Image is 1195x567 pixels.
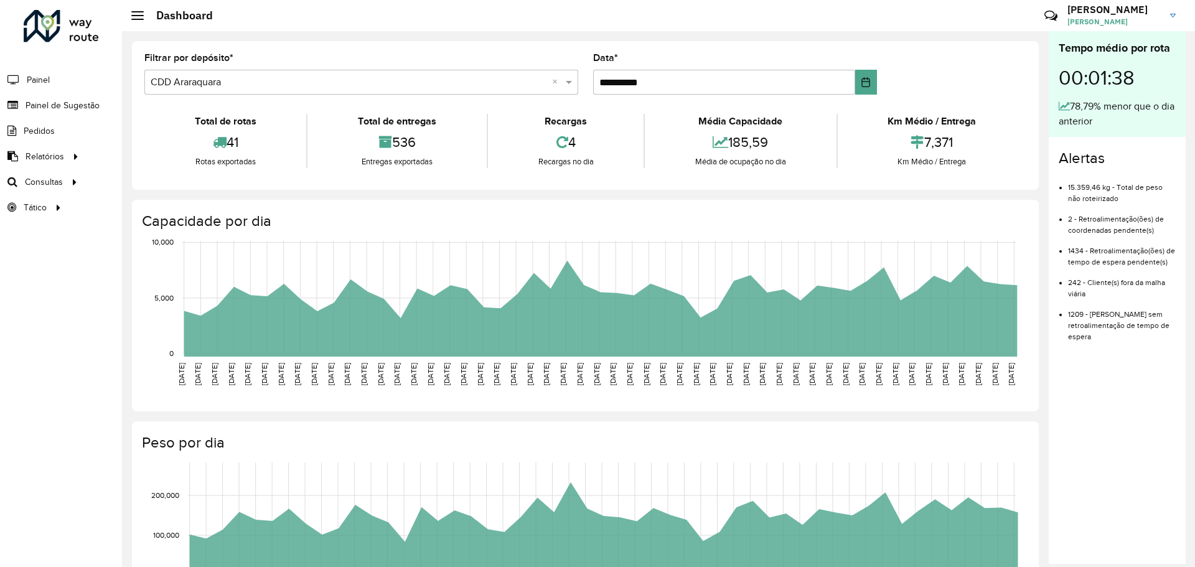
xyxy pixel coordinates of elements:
h4: Alertas [1059,149,1176,167]
text: [DATE] [642,363,650,385]
div: 00:01:38 [1059,57,1176,99]
text: [DATE] [576,363,584,385]
div: Total de entregas [311,114,483,129]
div: Média Capacidade [648,114,833,129]
li: 1209 - [PERSON_NAME] sem retroalimentação de tempo de espera [1068,299,1176,342]
text: [DATE] [227,363,235,385]
text: 5,000 [154,294,174,302]
div: Recargas no dia [491,156,640,168]
text: [DATE] [459,363,467,385]
text: [DATE] [393,363,401,385]
div: 185,59 [648,129,833,156]
text: [DATE] [742,363,750,385]
div: Entregas exportadas [311,156,483,168]
text: [DATE] [957,363,965,385]
text: 200,000 [151,491,179,499]
li: 2 - Retroalimentação(ões) de coordenadas pendente(s) [1068,204,1176,236]
text: [DATE] [194,363,202,385]
text: [DATE] [410,363,418,385]
text: [DATE] [593,363,601,385]
div: 4 [491,129,640,156]
text: [DATE] [177,363,185,385]
h3: [PERSON_NAME] [1067,4,1161,16]
text: [DATE] [924,363,932,385]
text: [DATE] [443,363,451,385]
text: [DATE] [526,363,534,385]
text: [DATE] [658,363,667,385]
label: Data [593,50,618,65]
li: 1434 - Retroalimentação(ões) de tempo de espera pendente(s) [1068,236,1176,268]
li: 242 - Cliente(s) fora da malha viária [1068,268,1176,299]
div: Km Médio / Entrega [841,114,1023,129]
text: [DATE] [991,363,999,385]
text: [DATE] [210,363,218,385]
text: [DATE] [1007,363,1015,385]
div: 7,371 [841,129,1023,156]
span: Painel [27,73,50,87]
text: [DATE] [825,363,833,385]
text: [DATE] [874,363,883,385]
h4: Peso por dia [142,434,1026,452]
text: [DATE] [708,363,716,385]
text: [DATE] [858,363,866,385]
div: Total de rotas [148,114,303,129]
div: Rotas exportadas [148,156,303,168]
text: [DATE] [626,363,634,385]
text: [DATE] [377,363,385,385]
text: [DATE] [343,363,351,385]
text: [DATE] [841,363,850,385]
h2: Dashboard [144,9,213,22]
div: 78,79% menor que o dia anterior [1059,99,1176,129]
text: [DATE] [692,363,700,385]
span: [PERSON_NAME] [1067,16,1161,27]
span: Consultas [25,176,63,189]
label: Filtrar por depósito [144,50,233,65]
text: [DATE] [310,363,318,385]
text: [DATE] [542,363,550,385]
text: [DATE] [792,363,800,385]
text: 0 [169,349,174,357]
text: [DATE] [891,363,899,385]
text: [DATE] [808,363,816,385]
div: Recargas [491,114,640,129]
span: Pedidos [24,124,55,138]
text: [DATE] [360,363,368,385]
text: 100,000 [153,531,179,539]
div: Km Médio / Entrega [841,156,1023,168]
button: Choose Date [855,70,877,95]
text: [DATE] [974,363,982,385]
text: [DATE] [327,363,335,385]
div: Média de ocupação no dia [648,156,833,168]
text: 10,000 [152,238,174,246]
span: Clear all [552,75,563,90]
text: [DATE] [509,363,517,385]
text: [DATE] [260,363,268,385]
text: [DATE] [243,363,251,385]
text: [DATE] [559,363,567,385]
text: [DATE] [293,363,301,385]
text: [DATE] [941,363,949,385]
div: 41 [148,129,303,156]
text: [DATE] [426,363,434,385]
a: Contato Rápido [1038,2,1064,29]
span: Relatórios [26,150,64,163]
text: [DATE] [907,363,916,385]
text: [DATE] [277,363,285,385]
text: [DATE] [476,363,484,385]
span: Painel de Sugestão [26,99,100,112]
text: [DATE] [675,363,683,385]
text: [DATE] [492,363,500,385]
li: 15.359,46 kg - Total de peso não roteirizado [1068,172,1176,204]
text: [DATE] [775,363,783,385]
text: [DATE] [725,363,733,385]
text: [DATE] [609,363,617,385]
div: Tempo médio por rota [1059,40,1176,57]
span: Tático [24,201,47,214]
h4: Capacidade por dia [142,212,1026,230]
text: [DATE] [758,363,766,385]
div: 536 [311,129,483,156]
